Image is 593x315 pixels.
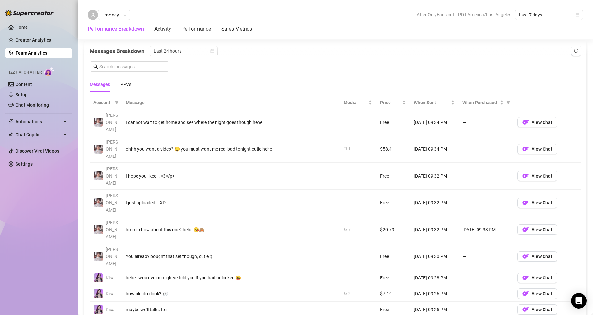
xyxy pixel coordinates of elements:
td: — [458,243,513,270]
span: reload [574,49,578,53]
div: Sales Metrics [221,25,252,33]
span: user [91,13,95,17]
button: OFView Chat [517,117,557,127]
span: Kisa [106,275,115,280]
td: $20.79 [376,216,410,243]
img: Kisa [94,289,103,298]
td: — [458,190,513,216]
span: Price [380,99,401,106]
td: $58.4 [376,136,410,163]
div: ohhh you want a video? 😏 you must want me real bad tonight cutie hehe [126,146,336,153]
span: View Chat [532,307,552,312]
span: Automations [16,116,61,127]
span: Account [93,99,112,106]
span: When Purchased [462,99,499,106]
div: 7 [348,227,351,233]
span: [PERSON_NAME] [106,113,118,132]
span: After OnlyFans cut [417,10,454,19]
img: OF [522,173,529,179]
td: [DATE] 09:32 PM [410,163,458,190]
img: Kisa [94,305,103,314]
button: OFView Chat [517,144,557,154]
td: Free [376,109,410,136]
img: OF [522,275,529,281]
span: calendar [576,13,579,17]
td: — [458,286,513,302]
span: View Chat [532,173,552,179]
td: — [458,163,513,190]
img: Rosie [94,252,103,261]
button: OFView Chat [517,251,557,262]
td: Free [376,163,410,190]
span: filter [115,101,119,104]
img: OF [522,226,529,233]
img: Rosie [94,225,103,234]
span: [PERSON_NAME] [106,166,118,186]
th: When Purchased [458,96,513,109]
a: OFView Chat [517,255,557,261]
a: Content [16,82,32,87]
span: calendar [210,49,214,53]
img: Chat Copilot [8,132,13,137]
span: View Chat [532,275,552,280]
td: [DATE] 09:34 PM [410,136,458,163]
div: Performance Breakdown [88,25,144,33]
span: [PERSON_NAME] [106,193,118,212]
td: — [458,109,513,136]
button: OFView Chat [517,198,557,208]
span: View Chat [532,227,552,232]
a: Team Analytics [16,50,47,56]
a: Discover Viral Videos [16,148,59,154]
span: Izzy AI Chatter [9,70,42,76]
a: Chat Monitoring [16,103,49,108]
input: Search messages [99,63,165,70]
div: PPVs [120,81,131,88]
span: Last 7 days [519,10,579,20]
span: video-camera [344,147,347,151]
div: Open Intercom Messenger [571,293,587,309]
span: When Sent [414,99,449,106]
a: OFView Chat [517,175,557,180]
span: [PERSON_NAME] [106,220,118,239]
td: [DATE] 09:32 PM [410,216,458,243]
span: Kisa [106,291,115,296]
td: Free [376,270,410,286]
a: Creator Analytics [16,35,67,45]
td: [DATE] 09:33 PM [458,216,513,243]
span: View Chat [532,254,552,259]
td: Free [376,243,410,270]
a: Settings [16,161,33,167]
img: OF [522,290,529,297]
img: OF [522,306,529,313]
span: View Chat [532,200,552,205]
span: filter [114,98,120,107]
td: — [458,270,513,286]
img: AI Chatter [44,67,54,76]
a: OFView Chat [517,277,557,282]
div: hehe i wouldve or mightve told you if you had unlocked 😝 [126,274,336,281]
div: Messages [90,81,110,88]
th: Media [340,96,376,109]
span: picture [344,227,347,231]
img: Rosie [94,118,103,127]
span: filter [506,101,510,104]
td: [DATE] 09:28 PM [410,270,458,286]
span: PDT America/Los_Angeles [458,10,511,19]
span: filter [505,98,511,107]
td: — [458,136,513,163]
a: OFView Chat [517,293,557,298]
div: how old do i look? 👀 [126,290,336,297]
button: OFView Chat [517,288,557,299]
div: 1 [348,146,351,152]
th: When Sent [410,96,458,109]
img: OF [522,146,529,152]
span: picture [344,291,347,295]
div: I cannot wait to get home and see where the night goes though hehe [126,119,336,126]
span: Chat Copilot [16,129,61,140]
img: OF [522,119,529,125]
div: maybe we'll talk after~ [126,306,336,313]
button: OFView Chat [517,224,557,235]
td: [DATE] 09:26 PM [410,286,458,302]
span: View Chat [532,120,552,125]
span: View Chat [532,147,552,152]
